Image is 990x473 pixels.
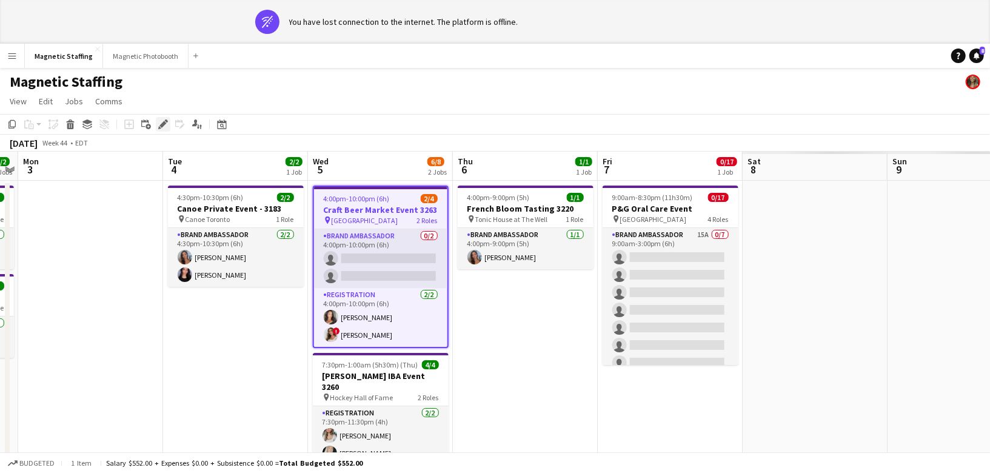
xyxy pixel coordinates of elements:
[276,215,294,224] span: 1 Role
[575,157,592,166] span: 1/1
[417,216,438,225] span: 2 Roles
[314,288,447,347] app-card-role: Registration2/24:00pm-10:00pm (6h)[PERSON_NAME]![PERSON_NAME]
[603,156,612,167] span: Fri
[103,44,189,68] button: Magnetic Photobooth
[39,96,53,107] span: Edit
[428,167,447,176] div: 2 Jobs
[313,371,449,392] h3: [PERSON_NAME] IBA Event 3260
[23,156,39,167] span: Mon
[603,186,738,365] app-job-card: 9:00am-8:30pm (11h30m)0/17P&G Oral Care Event [GEOGRAPHIC_DATA]4 RolesBrand Ambassador15A0/79:00a...
[566,215,584,224] span: 1 Role
[467,193,530,202] span: 4:00pm-9:00pm (5h)
[333,327,340,335] span: !
[332,216,398,225] span: [GEOGRAPHIC_DATA]
[34,93,58,109] a: Edit
[892,156,907,167] span: Sun
[279,458,363,468] span: Total Budgeted $552.00
[311,163,329,176] span: 5
[313,156,329,167] span: Wed
[6,457,56,470] button: Budgeted
[418,393,439,402] span: 2 Roles
[60,93,88,109] a: Jobs
[330,393,393,402] span: Hockey Hall of Fame
[612,193,693,202] span: 9:00am-8:30pm (11h30m)
[21,163,39,176] span: 3
[708,193,729,202] span: 0/17
[601,163,612,176] span: 7
[313,186,449,348] app-job-card: 4:00pm-10:00pm (6h)2/4Craft Beer Market Event 3263 [GEOGRAPHIC_DATA]2 RolesBrand Ambassador0/24:0...
[475,215,548,224] span: Tonic House at The Well
[19,459,55,468] span: Budgeted
[717,157,737,166] span: 0/17
[458,156,473,167] span: Thu
[576,167,592,176] div: 1 Job
[323,360,418,369] span: 7:30pm-1:00am (5h30m) (Thu)
[421,194,438,203] span: 2/4
[746,163,761,176] span: 8
[891,163,907,176] span: 9
[67,458,96,468] span: 1 item
[313,406,449,465] app-card-role: Registration2/27:30pm-11:30pm (4h)[PERSON_NAME][PERSON_NAME]
[603,203,738,214] h3: P&G Oral Care Event
[708,215,729,224] span: 4 Roles
[980,47,985,55] span: 8
[969,49,984,63] a: 8
[166,163,182,176] span: 4
[458,228,594,269] app-card-role: Brand Ambassador1/14:00pm-9:00pm (5h)[PERSON_NAME]
[717,167,737,176] div: 1 Job
[168,203,304,214] h3: Canoe Private Event - 3183
[966,75,980,89] app-user-avatar: Bianca Fantauzzi
[748,156,761,167] span: Sat
[286,167,302,176] div: 1 Job
[95,96,122,107] span: Comms
[10,96,27,107] span: View
[314,204,447,215] h3: Craft Beer Market Event 3263
[65,96,83,107] span: Jobs
[324,194,390,203] span: 4:00pm-10:00pm (6h)
[168,186,304,287] app-job-card: 4:30pm-10:30pm (6h)2/2Canoe Private Event - 3183 Canoe Toronto1 RoleBrand Ambassador2/24:30pm-10:...
[75,138,88,147] div: EDT
[314,229,447,288] app-card-role: Brand Ambassador0/24:00pm-10:00pm (6h)
[620,215,687,224] span: [GEOGRAPHIC_DATA]
[90,93,127,109] a: Comms
[186,215,230,224] span: Canoe Toronto
[40,138,70,147] span: Week 44
[603,228,738,375] app-card-role: Brand Ambassador15A0/79:00am-3:00pm (6h)
[422,360,439,369] span: 4/4
[289,16,518,27] div: You have lost connection to the internet. The platform is offline.
[456,163,473,176] span: 6
[567,193,584,202] span: 1/1
[277,193,294,202] span: 2/2
[168,156,182,167] span: Tue
[458,186,594,269] app-job-card: 4:00pm-9:00pm (5h)1/1French Bloom Tasting 3220 Tonic House at The Well1 RoleBrand Ambassador1/14:...
[168,228,304,287] app-card-role: Brand Ambassador2/24:30pm-10:30pm (6h)[PERSON_NAME][PERSON_NAME]
[286,157,303,166] span: 2/2
[10,73,122,91] h1: Magnetic Staffing
[5,93,32,109] a: View
[178,193,244,202] span: 4:30pm-10:30pm (6h)
[427,157,444,166] span: 6/8
[106,458,363,468] div: Salary $552.00 + Expenses $0.00 + Subsistence $0.00 =
[458,203,594,214] h3: French Bloom Tasting 3220
[10,137,38,149] div: [DATE]
[25,44,103,68] button: Magnetic Staffing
